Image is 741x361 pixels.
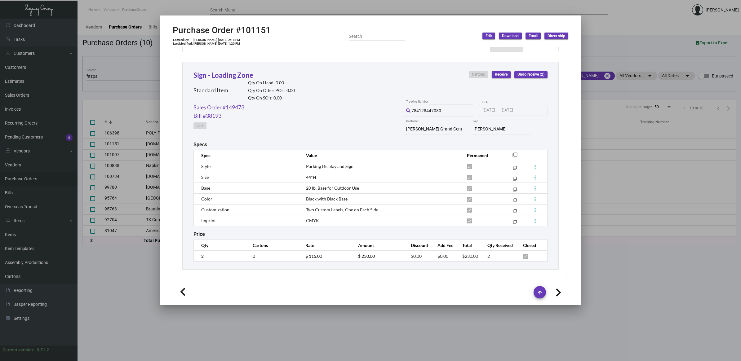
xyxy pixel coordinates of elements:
[2,347,34,353] div: Current version:
[194,240,246,251] th: Qty
[193,42,240,46] td: [PERSON_NAME] [DATE] 1:20 PM
[461,150,503,161] th: Permanent
[306,218,319,223] span: CMYK
[500,108,530,113] input: End date
[173,42,193,46] td: Last Modified:
[512,154,517,159] mat-icon: filter_none
[411,253,422,259] span: $0.00
[352,240,405,251] th: Amount
[482,33,495,39] button: Edit
[502,33,519,39] span: Download
[173,38,193,42] td: Entered By:
[462,253,478,259] span: $230.00
[193,38,240,42] td: [PERSON_NAME] [DATE] 2:18 PM
[492,71,511,78] button: Receive
[495,72,508,77] span: Receive
[300,150,461,161] th: Value
[487,253,490,259] span: 2
[197,123,203,129] span: Link
[201,185,210,191] span: Base
[482,108,495,113] input: Start date
[37,347,49,353] div: 0.51.2
[496,108,499,113] span: –
[201,196,212,201] span: Color
[201,174,209,180] span: Size
[499,33,522,39] button: Download
[513,210,517,214] mat-icon: filter_none
[306,164,353,169] span: Parking Display and Sign
[193,112,221,120] a: Bill #38193
[517,240,547,251] th: Closed
[173,25,271,36] h2: Purchase Order #101151
[201,218,216,223] span: Imprint
[513,189,517,193] mat-icon: filter_none
[513,200,517,204] mat-icon: filter_none
[306,196,348,201] span: Black with Black Base
[248,80,295,86] h2: Qty On Hand: 0.00
[193,231,205,237] h2: Price
[514,71,548,78] button: Undo receive (2)
[201,164,211,169] span: Style
[472,72,485,77] span: Cartons
[246,240,299,251] th: Cartons
[544,33,568,39] button: Direct ship
[194,150,300,161] th: Spec
[306,174,316,180] span: 44"H
[201,207,229,212] span: Customization
[248,88,295,93] h2: Qty On Other PO’s: 0.00
[193,122,206,129] button: Link
[306,185,359,191] span: 20 lb. Base for Outdoor Use
[517,72,544,77] span: Undo receive (2)
[431,240,456,251] th: Add Fee
[481,240,517,251] th: Qty Received
[193,87,228,94] h2: Standard Item
[193,103,244,112] a: Sales Order #149473
[456,240,481,251] th: Total
[486,33,492,39] span: Edit
[411,108,441,113] span: 784128447030
[469,71,488,78] button: Cartons
[306,207,378,212] span: Two Custom Labels, One on Each Side
[437,253,448,259] span: $0.00
[526,33,541,39] button: Email
[513,221,517,225] mat-icon: filter_none
[513,178,517,182] mat-icon: filter_none
[193,142,207,147] h2: Specs
[529,33,538,39] span: Email
[405,240,431,251] th: Discount
[299,240,352,251] th: Rate
[513,167,517,171] mat-icon: filter_none
[193,71,253,79] a: Sign - Loading Zone
[548,33,565,39] span: Direct ship
[248,95,295,101] h2: Qty On SO’s: 0.00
